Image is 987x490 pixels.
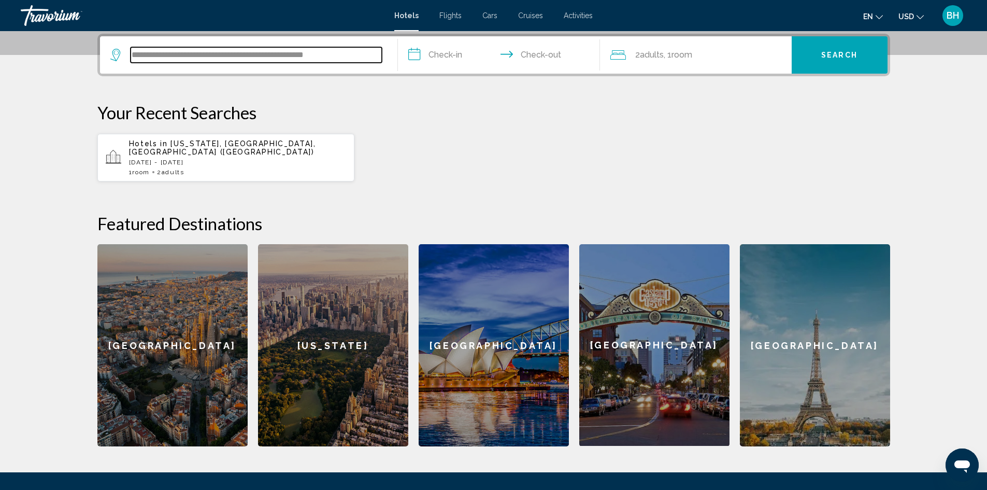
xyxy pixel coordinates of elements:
[564,11,593,20] a: Activities
[863,12,873,21] span: en
[129,169,150,176] span: 1
[863,9,883,24] button: Change language
[579,244,729,446] a: [GEOGRAPHIC_DATA]
[97,244,248,446] a: [GEOGRAPHIC_DATA]
[398,36,600,74] button: Check in and out dates
[821,51,857,60] span: Search
[664,48,692,62] span: , 1
[162,169,184,176] span: Adults
[482,11,497,20] a: Cars
[671,50,692,60] span: Room
[21,5,384,26] a: Travorium
[740,244,890,446] a: [GEOGRAPHIC_DATA]
[898,12,914,21] span: USD
[97,102,890,123] p: Your Recent Searches
[129,139,168,148] span: Hotels in
[419,244,569,446] a: [GEOGRAPHIC_DATA]
[100,36,888,74] div: Search widget
[439,11,462,20] a: Flights
[947,10,959,21] span: BH
[640,50,664,60] span: Adults
[600,36,792,74] button: Travelers: 2 adults, 0 children
[157,169,184,176] span: 2
[258,244,408,446] a: [US_STATE]
[792,36,888,74] button: Search
[129,139,316,156] span: [US_STATE], [GEOGRAPHIC_DATA], [GEOGRAPHIC_DATA] ([GEOGRAPHIC_DATA])
[946,449,979,482] iframe: Button to launch messaging window
[518,11,543,20] a: Cruises
[129,159,347,166] p: [DATE] - [DATE]
[394,11,419,20] a: Hotels
[132,169,150,176] span: Room
[939,5,966,26] button: User Menu
[97,133,355,182] button: Hotels in [US_STATE], [GEOGRAPHIC_DATA], [GEOGRAPHIC_DATA] ([GEOGRAPHIC_DATA])[DATE] - [DATE]1Roo...
[97,213,890,234] h2: Featured Destinations
[898,9,924,24] button: Change currency
[635,48,664,62] span: 2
